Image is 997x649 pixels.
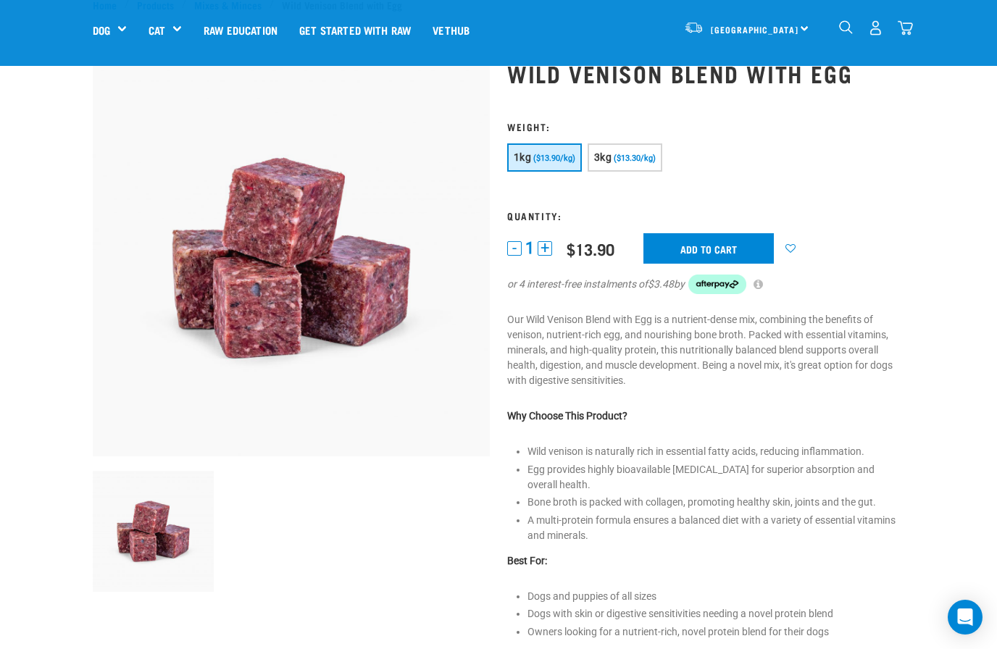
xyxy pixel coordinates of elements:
img: user.png [868,20,883,35]
h3: Weight: [507,121,904,132]
span: ($13.30/kg) [614,154,656,163]
div: $13.90 [567,240,614,258]
button: - [507,241,522,256]
li: Wild venison is naturally rich in essential fatty acids, reducing inflammation. [527,444,904,459]
img: home-icon-1@2x.png [839,20,853,34]
img: Venison Egg 1616 [93,59,490,456]
a: Cat [149,22,165,38]
h3: Quantity: [507,210,904,221]
p: Our Wild Venison Blend with Egg is a nutrient-dense mix, combining the benefits of venison, nutri... [507,312,904,388]
li: Egg provides highly bioavailable [MEDICAL_DATA] for superior absorption and overall health. [527,462,904,493]
button: + [538,241,552,256]
li: Dogs with skin or digestive sensitivities needing a novel protein blend [527,606,904,621]
button: 1kg ($13.90/kg) [507,143,582,172]
span: [GEOGRAPHIC_DATA] [711,27,798,32]
strong: Why Choose This Product? [507,410,627,422]
input: Add to cart [643,233,774,264]
a: Get started with Raw [288,1,422,59]
img: Afterpay [688,275,746,295]
span: ($13.90/kg) [533,154,575,163]
h1: Wild Venison Blend with Egg [507,60,904,86]
li: A multi-protein formula ensures a balanced diet with a variety of essential vitamins and minerals. [527,513,904,543]
span: 1 [525,240,534,256]
a: Raw Education [193,1,288,59]
span: $3.48 [648,277,674,292]
button: 3kg ($13.30/kg) [588,143,662,172]
img: Venison Egg 1616 [93,471,214,592]
a: Vethub [422,1,480,59]
li: Bone broth is packed with collagen, promoting healthy skin, joints and the gut. [527,495,904,510]
span: 1kg [514,151,531,163]
img: van-moving.png [684,21,704,34]
div: Open Intercom Messenger [948,600,983,635]
strong: Best For: [507,555,547,566]
div: or 4 interest-free instalments of by [507,275,904,295]
li: Dogs and puppies of all sizes [527,589,904,604]
li: Owners looking for a nutrient-rich, novel protein blend for their dogs [527,624,904,640]
a: Dog [93,22,110,38]
span: 3kg [594,151,612,163]
img: home-icon@2x.png [898,20,913,35]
